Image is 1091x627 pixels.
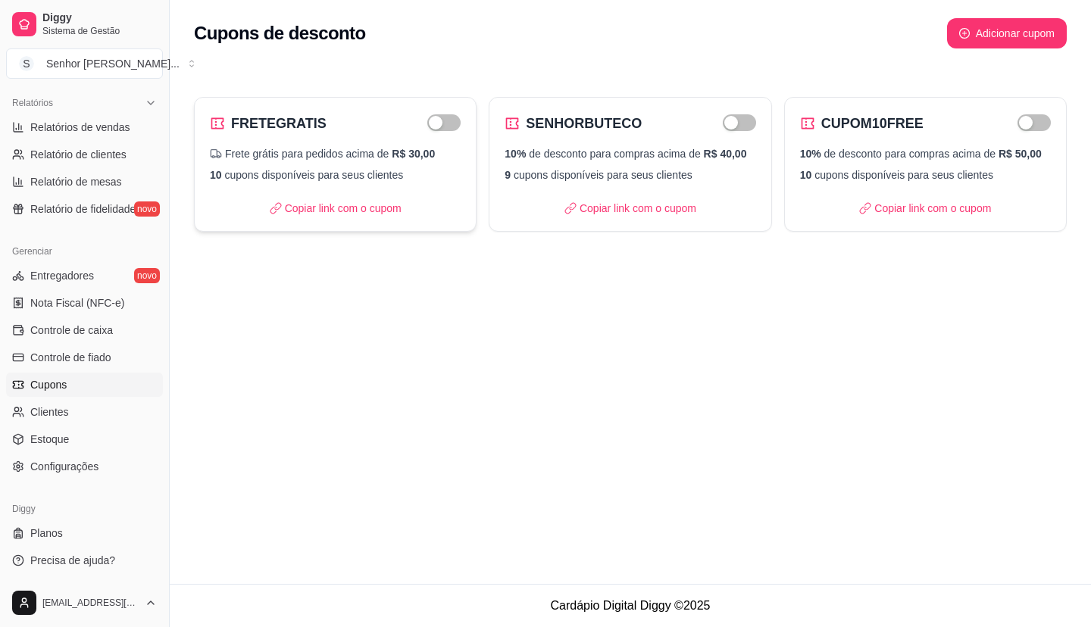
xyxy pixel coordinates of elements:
span: R$ 40,00 [704,148,747,160]
p: de desconto para compras acima de [505,146,755,161]
span: S [19,56,34,71]
p: de desconto para compras acima de [800,146,1051,161]
span: Relatório de mesas [30,174,122,189]
span: 10 [210,169,222,181]
span: Cupons [30,377,67,392]
a: Clientes [6,400,163,424]
div: Gerenciar [6,239,163,264]
p: cupons disponíveis para seus clientes [505,167,755,182]
span: Sistema de Gestão [42,25,157,37]
span: R$ 50,00 [999,148,1042,160]
span: Relatório de clientes [30,147,127,162]
div: Frete grátis para pedidos acima de [210,146,461,161]
span: R$ 30,00 [392,146,435,161]
span: Relatórios de vendas [30,120,130,135]
button: Select a team [6,48,163,79]
span: Relatórios [12,97,53,109]
p: Copiar link com o cupom [564,201,696,216]
span: 9 [505,169,511,181]
p: cupons disponíveis para seus clientes [210,167,461,182]
a: Controle de fiado [6,345,163,370]
span: Planos [30,526,63,541]
span: Nota Fiscal (NFC-e) [30,295,124,310]
span: 10 [800,169,812,181]
a: Relatórios de vendas [6,115,163,139]
a: Cupons [6,373,163,397]
span: Configurações [30,459,98,474]
span: Diggy [42,11,157,25]
span: Entregadores [30,268,94,283]
a: Planos [6,521,163,545]
a: DiggySistema de Gestão [6,6,163,42]
span: Relatório de fidelidade [30,201,136,217]
span: Precisa de ajuda? [30,553,115,568]
h2: FRETEGRATIS [231,113,327,134]
a: Entregadoresnovo [6,264,163,288]
div: Senhor [PERSON_NAME] ... [46,56,180,71]
button: plus-circleAdicionar cupom [947,18,1067,48]
span: Controle de caixa [30,323,113,338]
span: plus-circle [959,28,970,39]
a: Estoque [6,427,163,451]
span: [EMAIL_ADDRESS][DOMAIN_NAME] [42,597,139,609]
a: Relatório de clientes [6,142,163,167]
a: Nota Fiscal (NFC-e) [6,291,163,315]
p: Copiar link com o cupom [270,201,402,216]
h2: Cupons de desconto [194,21,366,45]
span: Estoque [30,432,69,447]
a: Precisa de ajuda? [6,548,163,572]
span: Clientes [30,404,69,420]
p: cupons disponíveis para seus clientes [800,167,1051,182]
button: [EMAIL_ADDRESS][DOMAIN_NAME] [6,585,163,621]
a: Relatório de mesas [6,170,163,194]
a: Controle de caixa [6,318,163,342]
h2: CUPOM10FREE [821,113,924,134]
div: Diggy [6,497,163,521]
h2: SENHORBUTECO [526,113,642,134]
span: 10% [800,148,821,160]
span: 10% [505,148,526,160]
footer: Cardápio Digital Diggy © 2025 [170,584,1091,627]
a: Configurações [6,454,163,479]
a: Relatório de fidelidadenovo [6,197,163,221]
p: Copiar link com o cupom [859,201,991,216]
span: Controle de fiado [30,350,111,365]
